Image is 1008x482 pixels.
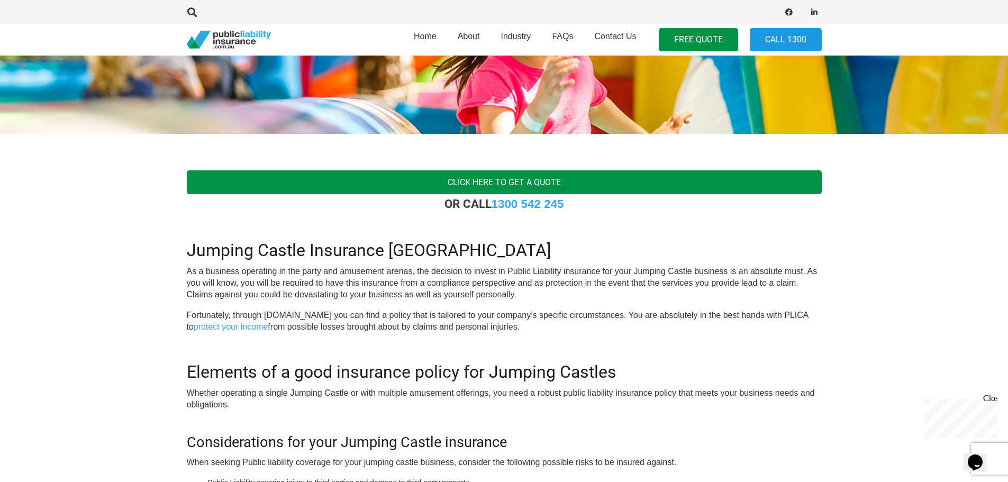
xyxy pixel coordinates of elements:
span: FAQs [552,32,573,41]
a: Click here to get a quote [187,170,822,194]
h2: Jumping Castle Insurance [GEOGRAPHIC_DATA] [187,228,822,260]
a: Call 1300 [750,28,822,52]
a: Facebook [782,5,796,20]
a: protect your income [194,322,268,331]
a: FREE QUOTE [659,28,738,52]
span: About [458,32,480,41]
a: LinkedIn [807,5,822,20]
a: pli_logotransparent [187,31,271,49]
a: Contact Us [584,21,647,59]
span: Contact Us [594,32,636,41]
a: Industry [490,21,541,59]
p: As a business operating in the party and amusement arenas, the decision to invest in Public Liabi... [187,266,822,301]
iframe: chat widget [964,440,997,471]
div: Chat live with an agent now!Close [4,4,73,77]
p: When seeking Public liability coverage for your jumping castle business, consider the following p... [187,457,822,468]
a: Search [182,7,203,17]
h2: Elements of a good insurance policy for Jumping Castles [187,349,822,382]
a: About [447,21,491,59]
h3: Considerations for your Jumping Castle insurance [187,421,822,451]
a: 1300 542 245 [492,197,564,211]
p: Fortunately, through [DOMAIN_NAME] you can find a policy that is tailored to your company’s speci... [187,310,822,333]
span: Home [414,32,437,41]
a: FAQs [541,21,584,59]
iframe: chat widget [920,394,997,439]
a: Home [403,21,447,59]
span: Industry [501,32,531,41]
strong: OR CALL [444,197,564,211]
p: Whether operating a single Jumping Castle or with multiple amusement offerings, you need a robust... [187,387,822,411]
